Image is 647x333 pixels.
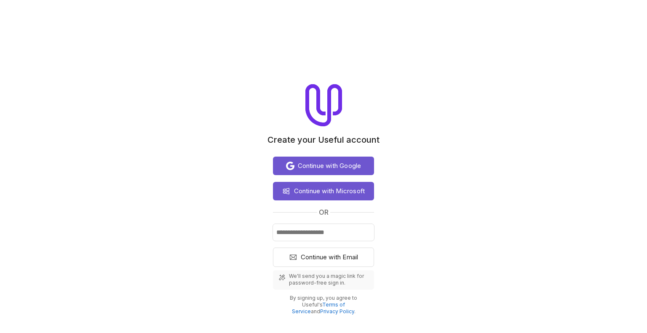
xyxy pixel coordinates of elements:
span: We'll send you a magic link for password-free sign in. [289,273,369,286]
button: Continue with Google [273,157,374,175]
a: Privacy Policy [320,308,354,314]
span: Continue with Email [301,252,358,262]
span: Continue with Microsoft [294,186,365,196]
span: or [319,207,329,217]
p: By signing up, you agree to Useful's and . [280,295,367,315]
h1: Create your Useful account [267,135,380,145]
button: Continue with Microsoft [273,182,374,200]
span: Continue with Google [298,161,361,171]
a: Terms of Service [292,301,345,314]
input: Email [273,224,374,241]
button: Continue with Email [273,248,374,267]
